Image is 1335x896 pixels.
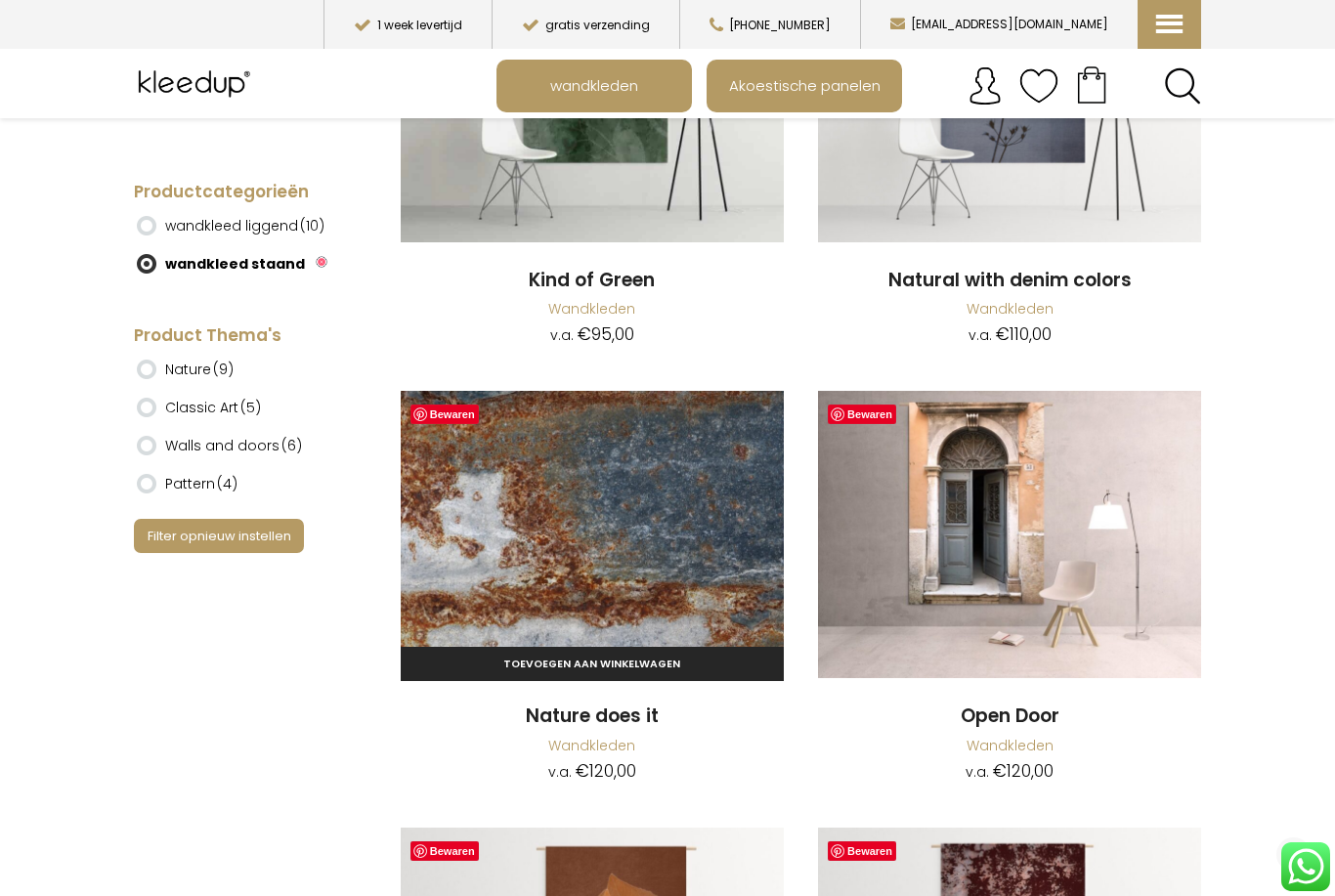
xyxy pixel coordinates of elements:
[548,299,635,319] a: Wandkleden
[548,736,635,755] a: Wandkleden
[401,268,784,294] a: Kind of Green
[966,762,989,782] span: v.a.
[993,759,1007,783] span: €
[496,60,1216,112] nav: Main menu
[401,391,784,681] a: Nature Does It
[401,647,784,681] a: Toevoegen aan winkelwagen: “Nature does it“
[967,736,1054,755] a: Wandkleden
[316,256,327,268] img: Verwijderen
[240,398,261,417] span: (5)
[1058,60,1125,108] a: Your cart
[165,467,237,500] label: Pattern
[165,391,261,424] label: Classic Art
[134,181,348,204] h4: Productcategorieën
[410,841,479,861] a: Bewaren
[818,391,1201,678] img: Open Door
[165,209,324,242] label: wandkleed liggend
[134,519,305,553] button: Filter opnieuw instellen
[165,247,305,280] label: wandkleed staand
[1019,66,1058,106] img: verlanglijstje.svg
[213,360,234,379] span: (9)
[134,60,260,108] img: Kleedup
[709,62,900,110] a: Akoestische panelen
[134,324,348,348] h4: Product Thema's
[996,322,1010,346] span: €
[550,325,574,345] span: v.a.
[576,759,589,783] span: €
[996,322,1052,346] bdi: 110,00
[718,67,891,105] span: Akoestische panelen
[548,762,572,782] span: v.a.
[969,325,992,345] span: v.a.
[966,66,1005,106] img: account.svg
[993,759,1054,783] bdi: 120,00
[300,216,324,235] span: (10)
[576,759,636,783] bdi: 120,00
[401,704,784,730] a: Nature does it
[828,405,896,424] a: Bewaren
[410,405,479,424] a: Bewaren
[498,62,690,110] a: wandkleden
[967,299,1054,319] a: Wandkleden
[165,353,234,386] label: Nature
[818,704,1201,730] a: Open Door
[281,436,302,455] span: (6)
[165,429,302,462] label: Walls and doors
[1164,67,1201,105] a: Search
[818,268,1201,294] a: Natural with denim colors
[828,841,896,861] a: Bewaren
[539,67,649,105] span: wandkleden
[578,322,634,346] bdi: 95,00
[217,474,237,493] span: (4)
[818,391,1201,681] a: Open Door
[578,322,591,346] span: €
